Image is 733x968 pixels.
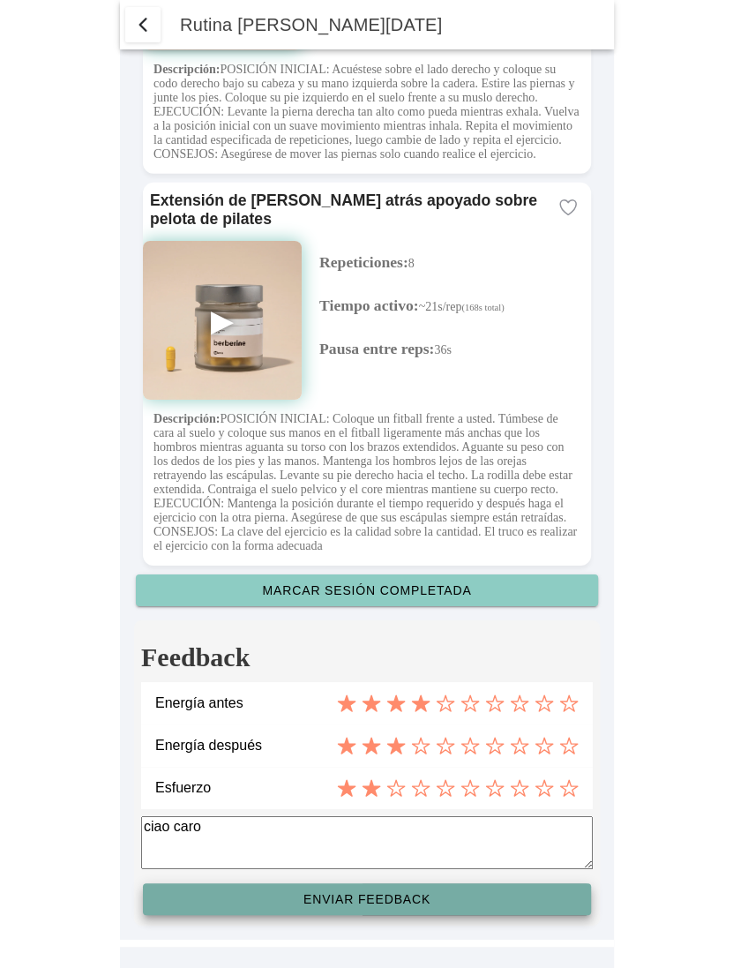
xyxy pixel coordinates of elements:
[141,642,593,673] h3: Feedback
[136,574,598,606] ion-button: Marcar sesión completada
[319,340,434,357] span: Pausa entre reps:
[319,253,591,272] p: 8
[155,780,337,796] ion-label: Esfuerzo
[153,412,220,425] strong: Descripción:
[162,15,614,35] ion-title: Rutina [PERSON_NAME][DATE]
[155,738,337,754] ion-label: Energía después
[153,63,220,76] strong: Descripción:
[319,296,591,315] p: ~21s/rep
[143,883,591,915] ion-button: Enviar feedback
[461,303,504,312] small: (168s total)
[141,816,593,869] textarea: To enrich screen reader interactions, please activate Accessibility in Grammarly extension settings
[155,695,337,711] ion-label: Energía antes
[150,191,545,229] ion-card-title: Extensión de [PERSON_NAME] atrás apoyado sobre pelota de pilates
[153,63,580,161] p: POSICIÓN INICIAL: Acuéstese sobre el lado derecho y coloque su codo derecho bajo su cabeza y su m...
[319,340,591,358] p: 36s
[319,296,419,314] span: Tiempo activo:
[319,253,408,271] span: Repeticiones:
[153,412,580,553] p: POSICIÓN INICIAL: Coloque un fitball frente a usted. Túmbese de cara al suelo y coloque sus manos...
